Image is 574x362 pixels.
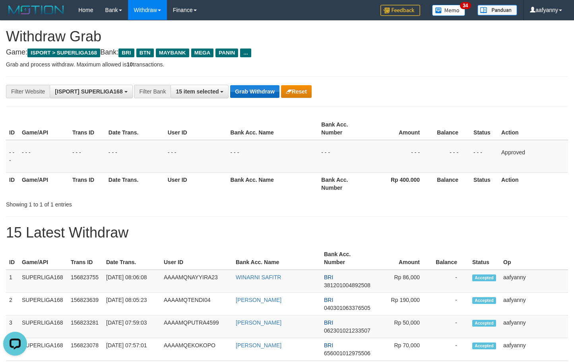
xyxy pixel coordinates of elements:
[318,140,374,173] td: - - -
[432,338,469,361] td: -
[227,140,318,173] td: - - -
[498,117,568,140] th: Action
[191,49,214,57] span: MEGA
[375,338,432,361] td: Rp 70,000
[281,85,312,98] button: Reset
[227,117,318,140] th: Bank Acc. Name
[375,247,432,270] th: Amount
[103,270,161,293] td: [DATE] 08:06:08
[165,117,227,140] th: User ID
[236,342,281,348] a: [PERSON_NAME]
[161,338,233,361] td: AAAAMQEKOKOPO
[19,270,68,293] td: SUPERLIGA168
[19,315,68,338] td: SUPERLIGA168
[375,293,432,315] td: Rp 190,000
[318,172,374,195] th: Bank Acc. Number
[432,315,469,338] td: -
[6,197,233,208] div: Showing 1 to 1 of 1 entries
[55,88,122,95] span: [ISPORT] SUPERLIGA168
[103,293,161,315] td: [DATE] 08:05:23
[68,315,103,338] td: 156823281
[126,61,133,68] strong: 10
[324,319,333,326] span: BRI
[6,60,568,68] p: Grab and process withdraw. Maximum allowed is transactions.
[68,293,103,315] td: 156823639
[500,315,568,338] td: aafyanny
[103,247,161,270] th: Date Trans.
[6,117,19,140] th: ID
[68,247,103,270] th: Trans ID
[19,338,68,361] td: SUPERLIGA168
[472,297,496,304] span: Accepted
[233,247,321,270] th: Bank Acc. Name
[19,117,69,140] th: Game/API
[470,140,498,173] td: - - -
[324,274,333,280] span: BRI
[236,274,281,280] a: WINARNI SAFITR
[161,315,233,338] td: AAAAMQPUTRA4599
[472,274,496,281] span: Accepted
[324,327,370,334] span: Copy 062301021233507 to clipboard
[156,49,189,57] span: MAYBANK
[6,293,19,315] td: 2
[176,88,219,95] span: 15 item selected
[161,247,233,270] th: User ID
[3,3,27,27] button: Open LiveChat chat widget
[19,172,69,195] th: Game/API
[432,247,469,270] th: Balance
[215,49,238,57] span: PANIN
[324,305,370,311] span: Copy 040301063376505 to clipboard
[432,5,465,16] img: Button%20Memo.svg
[500,293,568,315] td: aafyanny
[318,117,374,140] th: Bank Acc. Number
[105,140,165,173] td: - - -
[68,338,103,361] td: 156823078
[470,117,498,140] th: Status
[134,85,171,98] div: Filter Bank
[6,29,568,45] h1: Withdraw Grab
[374,117,432,140] th: Amount
[472,320,496,327] span: Accepted
[380,5,420,16] img: Feedback.jpg
[161,270,233,293] td: AAAAMQNAYYIRA23
[69,140,105,173] td: - - -
[6,4,66,16] img: MOTION_logo.png
[472,343,496,349] span: Accepted
[498,140,568,173] td: Approved
[6,49,568,56] h4: Game: Bank:
[19,293,68,315] td: SUPERLIGA168
[432,117,470,140] th: Balance
[470,172,498,195] th: Status
[469,247,500,270] th: Status
[69,117,105,140] th: Trans ID
[374,172,432,195] th: Rp 400.000
[500,338,568,361] td: aafyanny
[165,140,227,173] td: - - -
[27,49,100,57] span: ISPORT > SUPERLIGA168
[460,2,471,9] span: 34
[432,172,470,195] th: Balance
[230,85,279,98] button: Grab Withdraw
[171,85,229,98] button: 15 item selected
[227,172,318,195] th: Bank Acc. Name
[500,247,568,270] th: Op
[432,293,469,315] td: -
[375,270,432,293] td: Rp 86,000
[498,172,568,195] th: Action
[68,270,103,293] td: 156823755
[236,297,281,303] a: [PERSON_NAME]
[103,338,161,361] td: [DATE] 07:57:01
[500,270,568,293] td: aafyanny
[118,49,134,57] span: BRI
[19,140,69,173] td: - - -
[240,49,251,57] span: ...
[6,172,19,195] th: ID
[161,293,233,315] td: AAAAMQTENDI04
[6,247,19,270] th: ID
[105,117,165,140] th: Date Trans.
[6,140,19,173] td: - - -
[50,85,132,98] button: [ISPORT] SUPERLIGA168
[6,85,50,98] div: Filter Website
[236,319,281,326] a: [PERSON_NAME]
[477,5,517,16] img: panduan.png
